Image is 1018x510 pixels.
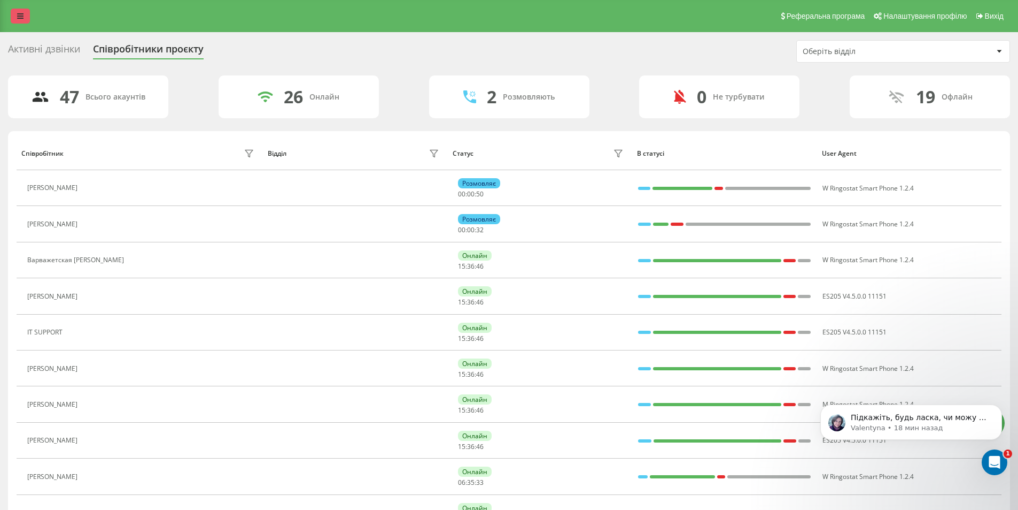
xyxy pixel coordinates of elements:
[822,328,887,337] span: ES205 V4.5.0.0 11151
[27,437,80,444] div: [PERSON_NAME]
[467,225,475,234] span: 00
[476,225,484,234] span: 32
[803,47,930,56] div: Оберіть відділ
[458,323,492,333] div: Онлайн
[637,150,812,157] div: В статусі
[458,406,465,415] span: 15
[476,370,484,379] span: 46
[916,87,935,107] div: 19
[458,299,484,306] div: : :
[458,442,465,451] span: 15
[467,406,475,415] span: 36
[458,479,484,486] div: : :
[942,93,973,102] div: Офлайн
[467,442,475,451] span: 36
[27,293,80,300] div: [PERSON_NAME]
[467,478,475,487] span: 35
[822,292,887,301] span: ES205 V4.5.0.0 11151
[787,12,865,20] span: Реферальна програма
[697,87,706,107] div: 0
[476,298,484,307] span: 46
[458,370,465,379] span: 15
[458,334,465,343] span: 15
[467,334,475,343] span: 36
[284,87,303,107] div: 26
[458,467,492,477] div: Онлайн
[458,178,500,188] div: Розмовляє
[982,450,1007,475] iframe: Intercom live chat
[713,93,765,102] div: Не турбувати
[458,371,484,378] div: : :
[985,12,1004,20] span: Вихід
[487,87,496,107] div: 2
[822,219,914,229] span: W Ringostat Smart Phone 1.2.4
[1004,450,1012,458] span: 1
[27,220,80,228] div: [PERSON_NAME]
[503,93,555,102] div: Розмовляють
[458,225,465,234] span: 00
[268,150,286,157] div: Відділ
[467,370,475,379] span: 36
[27,365,80,372] div: [PERSON_NAME]
[467,298,475,307] span: 36
[60,87,79,107] div: 47
[476,334,484,343] span: 46
[822,255,914,264] span: W Ringostat Smart Phone 1.2.4
[309,93,339,102] div: Онлайн
[458,189,465,199] span: 00
[883,12,967,20] span: Налаштування профілю
[458,191,484,198] div: : :
[27,473,80,481] div: [PERSON_NAME]
[27,329,65,336] div: IT SUPPORT
[458,214,500,224] div: Розмовляє
[476,478,484,487] span: 33
[476,442,484,451] span: 46
[458,394,492,405] div: Онлайн
[458,335,484,342] div: : :
[86,93,145,102] div: Всього акаунтів
[458,298,465,307] span: 15
[476,189,484,199] span: 50
[458,286,492,296] div: Онлайн
[458,359,492,369] div: Онлайн
[458,407,484,414] div: : :
[458,431,492,441] div: Онлайн
[21,150,64,157] div: Співробітник
[458,478,465,487] span: 06
[467,262,475,271] span: 36
[93,43,204,60] div: Співробітники проєкту
[453,150,473,157] div: Статус
[822,184,914,193] span: W Ringostat Smart Phone 1.2.4
[822,150,997,157] div: User Agent
[8,43,80,60] div: Активні дзвінки
[467,189,475,199] span: 00
[458,250,492,261] div: Онлайн
[476,262,484,271] span: 46
[822,364,914,373] span: W Ringostat Smart Phone 1.2.4
[27,184,80,192] div: [PERSON_NAME]
[458,443,484,451] div: : :
[458,263,484,270] div: : :
[804,382,1018,481] iframe: Intercom notifications сообщение
[458,226,484,234] div: : :
[476,406,484,415] span: 46
[458,262,465,271] span: 15
[27,401,80,408] div: [PERSON_NAME]
[27,256,127,264] div: Варважетская [PERSON_NAME]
